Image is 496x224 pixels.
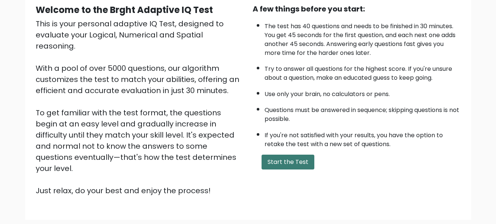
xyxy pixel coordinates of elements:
[36,4,213,16] b: Welcome to the Brght Adaptive IQ Test
[36,18,244,196] div: This is your personal adaptive IQ Test, designed to evaluate your Logical, Numerical and Spatial ...
[265,18,461,57] li: The test has 40 questions and needs to be finished in 30 minutes. You get 45 seconds for the firs...
[253,3,461,14] div: A few things before you start:
[262,155,314,169] button: Start the Test
[265,86,461,99] li: Use only your brain, no calculators or pens.
[265,127,461,149] li: If you're not satisfied with your results, you have the option to retake the test with a new set ...
[265,102,461,123] li: Questions must be answered in sequence; skipping questions is not possible.
[265,61,461,82] li: Try to answer all questions for the highest score. If you're unsure about a question, make an edu...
